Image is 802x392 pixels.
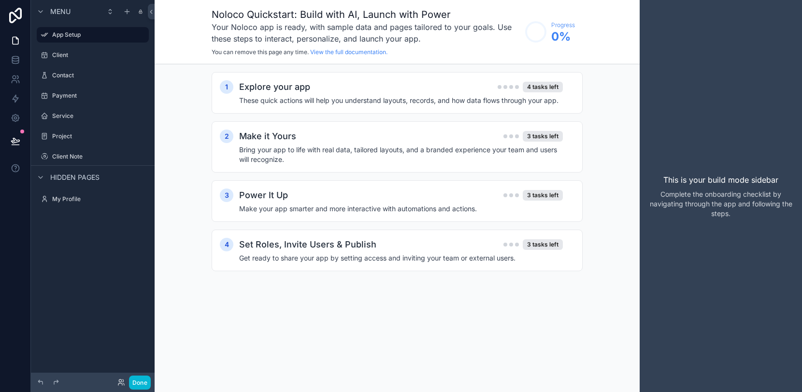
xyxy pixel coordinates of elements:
[52,112,147,120] label: Service
[37,88,149,103] a: Payment
[52,92,147,100] label: Payment
[551,21,575,29] span: Progress
[37,108,149,124] a: Service
[129,376,151,390] button: Done
[50,173,100,182] span: Hidden pages
[52,153,147,160] label: Client Note
[212,21,520,44] h3: Your Noloco app is ready, with sample data and pages tailored to your goals. Use these steps to i...
[37,149,149,164] a: Client Note
[212,48,309,56] span: You can remove this page any time.
[663,174,778,186] p: This is your build mode sidebar
[52,72,147,79] label: Contact
[37,27,149,43] a: App Setup
[37,191,149,207] a: My Profile
[647,189,794,218] p: Complete the onboarding checklist by navigating through the app and following the steps.
[37,68,149,83] a: Contact
[310,48,387,56] a: View the full documentation.
[551,29,575,44] span: 0 %
[37,129,149,144] a: Project
[52,51,147,59] label: Client
[50,7,71,16] span: Menu
[52,195,147,203] label: My Profile
[52,132,147,140] label: Project
[52,31,143,39] label: App Setup
[37,47,149,63] a: Client
[212,8,520,21] h1: Noloco Quickstart: Build with AI, Launch with Power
